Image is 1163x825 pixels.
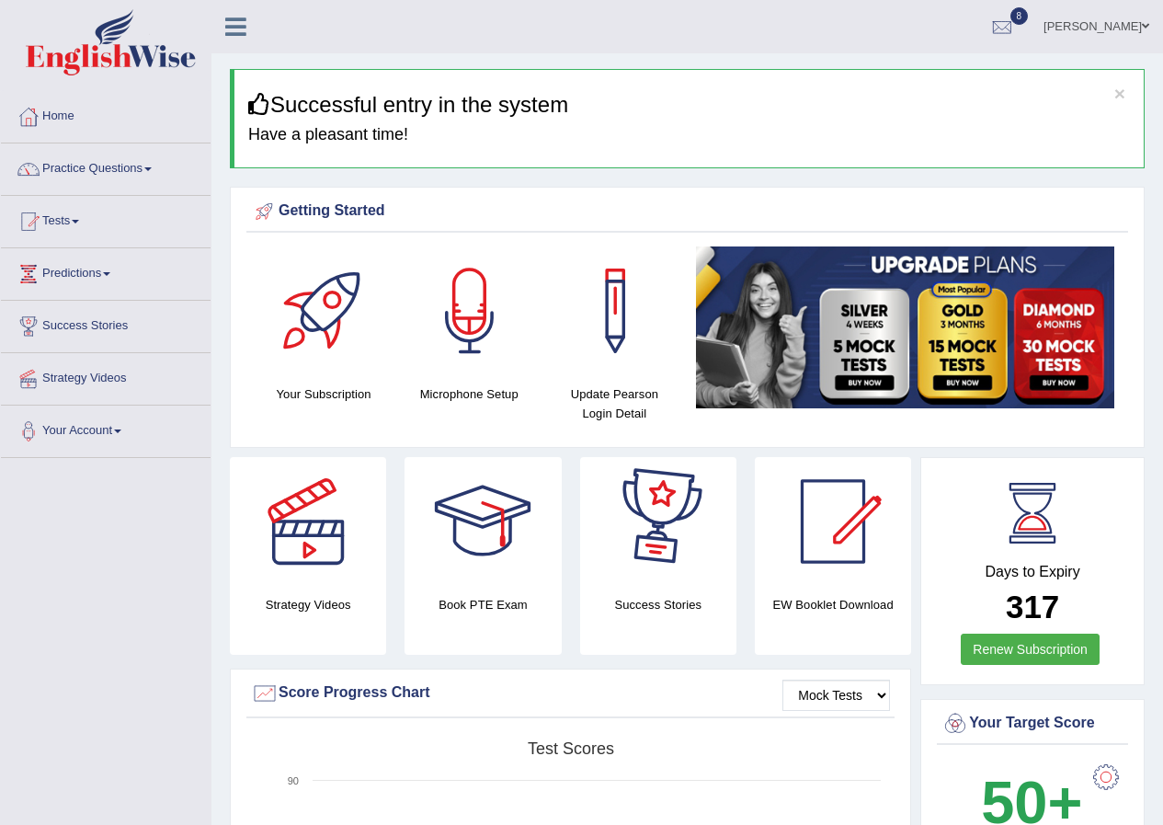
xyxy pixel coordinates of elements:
[696,246,1114,408] img: small5.jpg
[288,775,299,786] text: 90
[248,93,1130,117] h3: Successful entry in the system
[1,143,211,189] a: Practice Questions
[405,595,561,614] h4: Book PTE Exam
[1,353,211,399] a: Strategy Videos
[755,595,911,614] h4: EW Booklet Download
[251,198,1123,225] div: Getting Started
[961,634,1100,665] a: Renew Subscription
[528,739,614,758] tspan: Test scores
[580,595,736,614] h4: Success Stories
[551,384,678,423] h4: Update Pearson Login Detail
[251,680,890,707] div: Score Progress Chart
[1,91,211,137] a: Home
[1,406,211,452] a: Your Account
[941,564,1123,580] h4: Days to Expiry
[1114,84,1125,103] button: ×
[941,710,1123,738] div: Your Target Score
[1010,7,1029,25] span: 8
[260,384,387,404] h4: Your Subscription
[1,301,211,347] a: Success Stories
[405,384,532,404] h4: Microphone Setup
[1,196,211,242] a: Tests
[1006,589,1059,624] b: 317
[248,126,1130,144] h4: Have a pleasant time!
[1,248,211,294] a: Predictions
[230,595,386,614] h4: Strategy Videos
